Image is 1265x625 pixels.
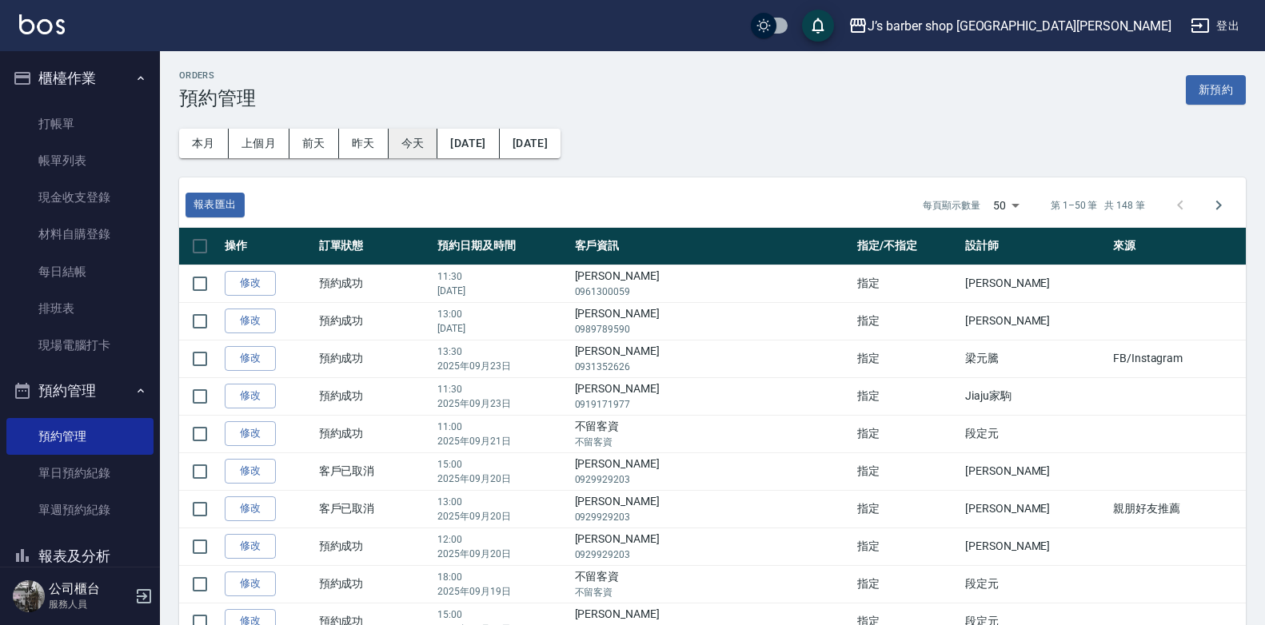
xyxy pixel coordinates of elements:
[6,535,154,577] button: 報表及分析
[853,452,961,490] td: 指定
[437,472,566,486] p: 2025年09月20日
[437,457,566,472] p: 15:00
[571,228,854,265] th: 客戶資訊
[179,70,256,81] h2: Orders
[19,14,65,34] img: Logo
[987,184,1025,227] div: 50
[575,285,850,299] p: 0961300059
[437,284,566,298] p: [DATE]
[6,492,154,528] a: 單週預約紀錄
[229,129,289,158] button: 上個月
[571,265,854,302] td: [PERSON_NAME]
[433,228,570,265] th: 預約日期及時間
[571,490,854,527] td: [PERSON_NAME]
[437,307,566,321] p: 13:00
[13,580,45,612] img: Person
[225,496,276,521] a: 修改
[437,509,566,523] p: 2025年09月20日
[437,359,566,373] p: 2025年09月23日
[961,377,1109,415] td: Jiaju家駒
[6,455,154,492] a: 單日預約紀錄
[961,565,1109,603] td: 段定元
[6,58,154,99] button: 櫃檯作業
[315,377,434,415] td: 預約成功
[315,265,434,302] td: 預約成功
[225,309,276,333] a: 修改
[1051,198,1145,213] p: 第 1–50 筆 共 148 筆
[961,340,1109,377] td: 梁元騰
[289,129,339,158] button: 前天
[6,142,154,179] a: 帳單列表
[437,344,566,359] p: 13:30
[6,327,154,364] a: 現場電腦打卡
[853,490,961,527] td: 指定
[437,321,566,336] p: [DATE]
[437,532,566,547] p: 12:00
[853,415,961,452] td: 指定
[575,322,850,336] p: 0989789590
[225,571,276,596] a: 修改
[853,302,961,340] td: 指定
[1109,490,1246,527] td: 親朋好友推薦
[437,420,566,434] p: 11:00
[575,585,850,599] p: 不留客資
[225,271,276,296] a: 修改
[575,435,850,449] p: 不留客資
[437,547,566,561] p: 2025年09月20日
[571,565,854,603] td: 不留客資
[571,415,854,452] td: 不留客資
[6,105,154,142] a: 打帳單
[6,179,154,216] a: 現金收支登錄
[853,565,961,603] td: 指定
[186,193,245,217] a: 報表匯出
[571,302,854,340] td: [PERSON_NAME]
[1199,186,1238,225] button: Go to next page
[1186,75,1246,105] button: 新預約
[1186,82,1246,97] a: 新預約
[961,265,1109,302] td: [PERSON_NAME]
[437,434,566,448] p: 2025年09月21日
[961,452,1109,490] td: [PERSON_NAME]
[389,129,438,158] button: 今天
[315,228,434,265] th: 訂單狀態
[1109,340,1246,377] td: FB/Instagram
[437,570,566,584] p: 18:00
[575,397,850,412] p: 0919171977
[225,346,276,371] a: 修改
[49,581,130,597] h5: 公司櫃台
[437,584,566,599] p: 2025年09月19日
[961,490,1109,527] td: [PERSON_NAME]
[500,129,561,158] button: [DATE]
[961,302,1109,340] td: [PERSON_NAME]
[6,216,154,253] a: 材料自購登錄
[179,129,229,158] button: 本月
[961,228,1109,265] th: 設計師
[437,269,566,284] p: 11:30
[575,510,850,524] p: 0929929203
[575,472,850,487] p: 0929929203
[315,490,434,527] td: 客戶已取消
[315,415,434,452] td: 預約成功
[1109,228,1246,265] th: 來源
[802,10,834,42] button: save
[225,459,276,484] a: 修改
[853,228,961,265] th: 指定/不指定
[961,527,1109,565] td: [PERSON_NAME]
[923,198,980,213] p: 每頁顯示數量
[6,290,154,327] a: 排班表
[437,396,566,411] p: 2025年09月23日
[853,377,961,415] td: 指定
[437,129,499,158] button: [DATE]
[575,360,850,374] p: 0931352626
[437,607,566,622] p: 15:00
[571,527,854,565] td: [PERSON_NAME]
[315,565,434,603] td: 預約成功
[571,340,854,377] td: [PERSON_NAME]
[315,302,434,340] td: 預約成功
[1184,11,1246,41] button: 登出
[571,377,854,415] td: [PERSON_NAME]
[437,495,566,509] p: 13:00
[437,382,566,396] p: 11:30
[315,452,434,490] td: 客戶已取消
[571,452,854,490] td: [PERSON_NAME]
